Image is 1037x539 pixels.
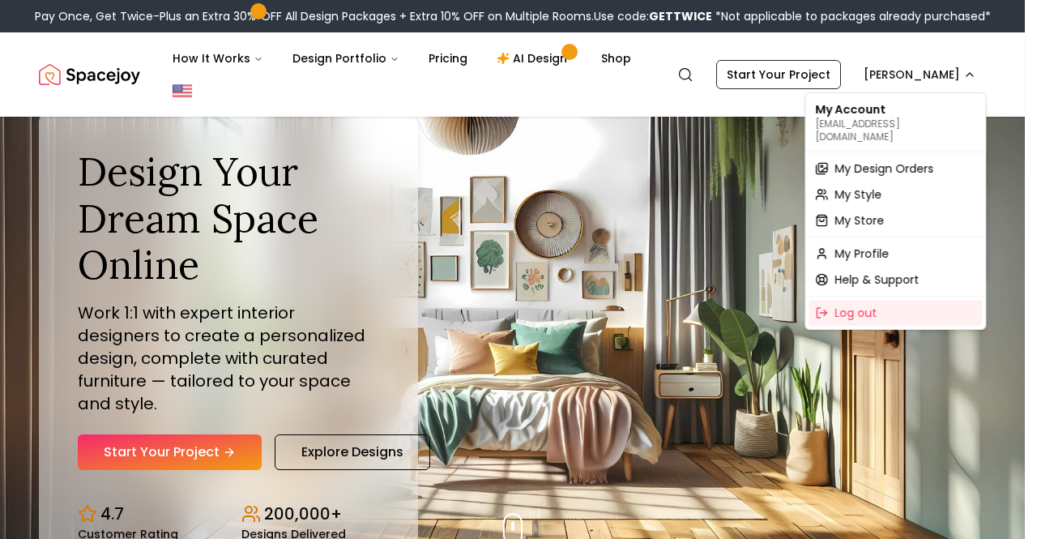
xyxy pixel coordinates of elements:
[834,160,933,177] span: My Design Orders
[834,305,877,321] span: Log out
[809,96,982,148] div: My Account
[809,267,982,293] a: Help & Support
[809,156,982,182] a: My Design Orders
[834,186,881,203] span: My Style
[809,207,982,233] a: My Store
[815,118,975,143] p: [EMAIL_ADDRESS][DOMAIN_NAME]
[834,272,919,288] span: Help & Support
[834,246,889,262] span: My Profile
[809,182,982,207] a: My Style
[809,241,982,267] a: My Profile
[834,212,884,229] span: My Store
[804,92,986,330] div: [PERSON_NAME]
